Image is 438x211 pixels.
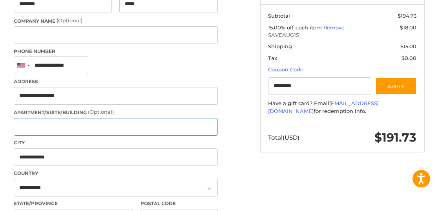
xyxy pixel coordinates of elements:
a: Coupon Code [268,66,303,73]
a: Remove [323,24,345,31]
span: Total (USD) [268,134,299,141]
label: Address [14,78,218,85]
label: State/Province [14,200,133,207]
small: (Optional) [88,109,114,115]
a: [EMAIL_ADDRESS][DOMAIN_NAME] [268,100,379,114]
button: Apply [375,77,417,95]
label: Company Name [14,17,218,25]
label: Apartment/Suite/Building [14,108,218,116]
label: Country [14,170,218,177]
span: 15.00% off each item [268,24,323,31]
span: -$18.00 [398,24,416,31]
div: United States: +1 [14,57,32,74]
div: Have a gift card? Email for redemption info. [268,100,416,115]
input: Gift Certificate or Coupon Code [268,77,371,95]
span: $194.73 [398,13,416,19]
span: Tax [268,55,277,61]
span: $15.00 [400,43,416,49]
span: Subtotal [268,13,290,19]
span: $0.00 [401,55,416,61]
small: (Optional) [57,17,82,24]
label: Postal Code [141,200,217,207]
label: Phone Number [14,48,218,55]
label: City [14,139,218,146]
span: $191.73 [374,130,416,145]
span: Shipping [268,43,292,49]
span: SAVEAUG15 [268,31,416,39]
